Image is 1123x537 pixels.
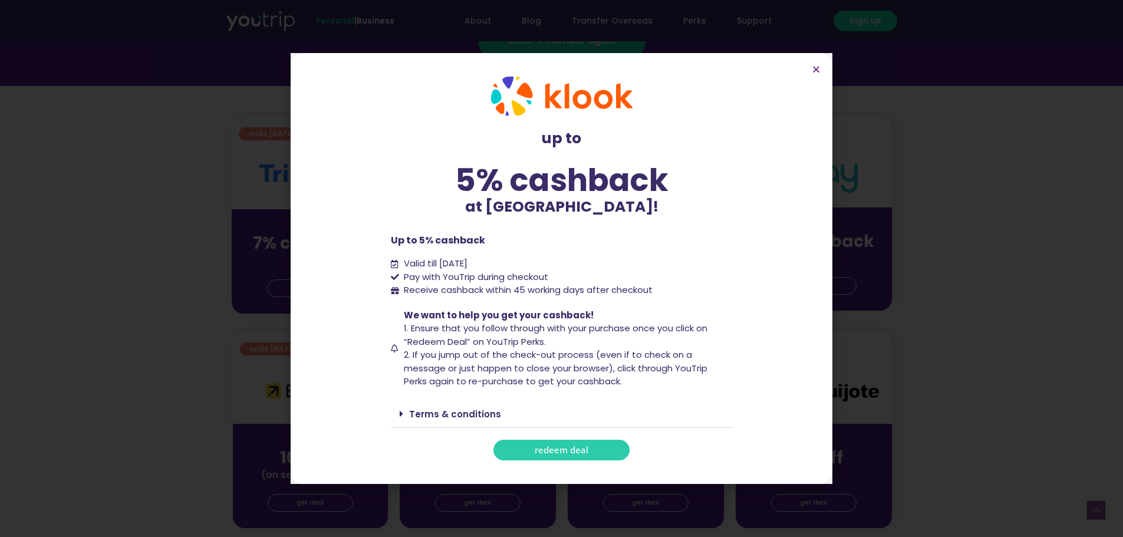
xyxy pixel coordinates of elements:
[391,400,733,428] div: Terms & conditions
[493,440,630,460] a: redeem deal
[391,233,733,248] p: Up to 5% cashback
[409,408,501,420] a: Terms & conditions
[391,196,733,218] p: at [GEOGRAPHIC_DATA]!
[401,284,653,297] span: Receive cashback within 45 working days after checkout
[404,322,707,348] span: 1. Ensure that you follow through with your purchase once you click on “Redeem Deal” on YouTrip P...
[404,348,707,387] span: 2. If you jump out of the check-out process (even if to check on a message or just happen to clos...
[401,271,548,284] span: Pay with YouTrip during checkout
[391,127,733,150] p: up to
[401,257,467,271] span: Valid till [DATE]
[812,65,821,74] a: Close
[535,446,588,454] span: redeem deal
[404,309,594,321] span: We want to help you get your cashback!
[391,164,733,196] div: 5% cashback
